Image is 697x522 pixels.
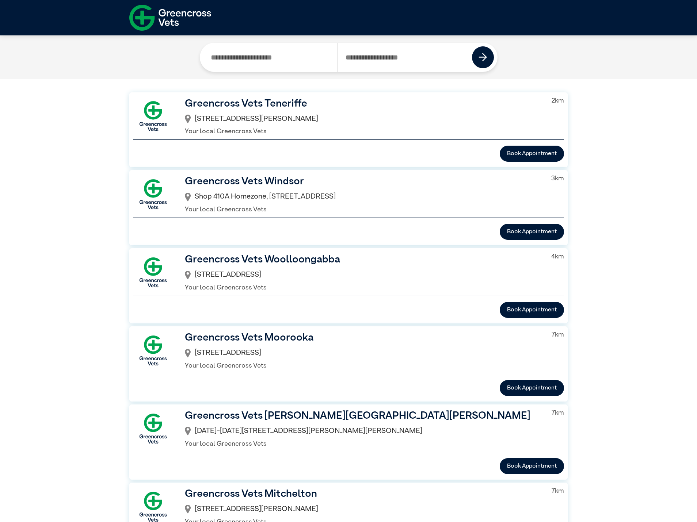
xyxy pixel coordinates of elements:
[551,252,564,262] p: 4 km
[338,43,472,72] input: Search by Postcode
[185,486,540,502] h3: Greencross Vets Mitchelton
[185,174,540,189] h3: Greencross Vets Windsor
[500,458,564,474] button: Book Appointment
[185,252,540,267] h3: Greencross Vets Woolloongabba
[479,53,487,62] img: icon-right
[185,267,540,283] div: [STREET_ADDRESS]
[552,408,564,418] p: 7 km
[133,174,173,214] img: GX-Square.png
[185,96,540,111] h3: Greencross Vets Teneriffe
[500,224,564,240] button: Book Appointment
[552,330,564,340] p: 7 km
[129,2,211,34] img: f-logo
[552,96,564,106] p: 2 km
[185,439,540,449] p: Your local Greencross Vets
[185,189,540,205] div: Shop 410A Homezone, [STREET_ADDRESS]
[133,408,173,449] img: GX-Square.png
[500,146,564,162] button: Book Appointment
[185,423,540,439] div: [DATE]-[DATE][STREET_ADDRESS][PERSON_NAME][PERSON_NAME]
[133,96,173,136] img: GX-Square.png
[185,127,540,137] p: Your local Greencross Vets
[133,330,173,371] img: GX-Square.png
[185,330,540,345] h3: Greencross Vets Moorooka
[185,361,540,371] p: Your local Greencross Vets
[185,345,540,361] div: [STREET_ADDRESS]
[185,111,540,127] div: [STREET_ADDRESS][PERSON_NAME]
[552,486,564,496] p: 7 km
[133,252,173,292] img: GX-Square.png
[185,205,540,215] p: Your local Greencross Vets
[500,380,564,396] button: Book Appointment
[203,43,338,72] input: Search by Clinic Name
[185,408,540,423] h3: Greencross Vets [PERSON_NAME][GEOGRAPHIC_DATA][PERSON_NAME]
[185,283,540,293] p: Your local Greencross Vets
[185,502,540,517] div: [STREET_ADDRESS][PERSON_NAME]
[551,174,564,184] p: 3 km
[500,302,564,318] button: Book Appointment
